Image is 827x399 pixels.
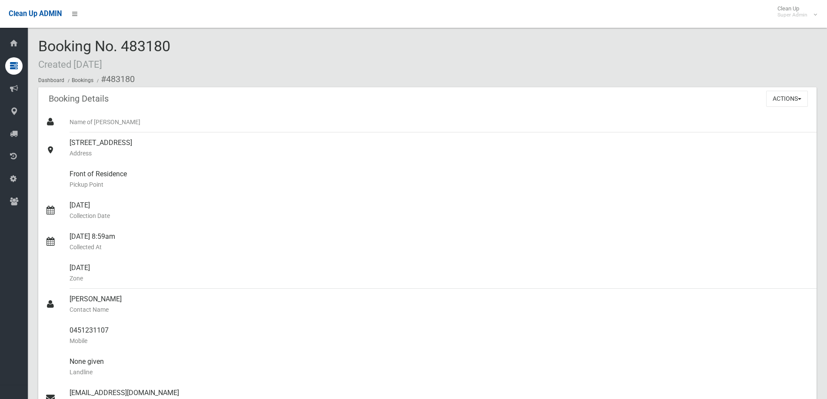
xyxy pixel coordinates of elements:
span: Clean Up [773,5,816,18]
small: Landline [70,367,810,377]
small: Zone [70,273,810,284]
a: Bookings [72,77,93,83]
li: #483180 [95,71,135,87]
small: Collection Date [70,211,810,221]
a: Dashboard [38,77,64,83]
button: Actions [766,91,808,107]
small: Pickup Point [70,179,810,190]
small: Super Admin [777,12,807,18]
span: Booking No. 483180 [38,37,170,71]
div: [DATE] [70,195,810,226]
div: [DATE] 8:59am [70,226,810,257]
small: Name of [PERSON_NAME] [70,117,810,127]
div: 0451231107 [70,320,810,351]
div: [DATE] [70,257,810,289]
small: Collected At [70,242,810,252]
div: [STREET_ADDRESS] [70,132,810,164]
small: Mobile [70,336,810,346]
small: Contact Name [70,304,810,315]
small: Address [70,148,810,158]
small: Created [DATE] [38,59,102,70]
header: Booking Details [38,90,119,107]
span: Clean Up ADMIN [9,10,62,18]
div: None given [70,351,810,383]
div: [PERSON_NAME] [70,289,810,320]
div: Front of Residence [70,164,810,195]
